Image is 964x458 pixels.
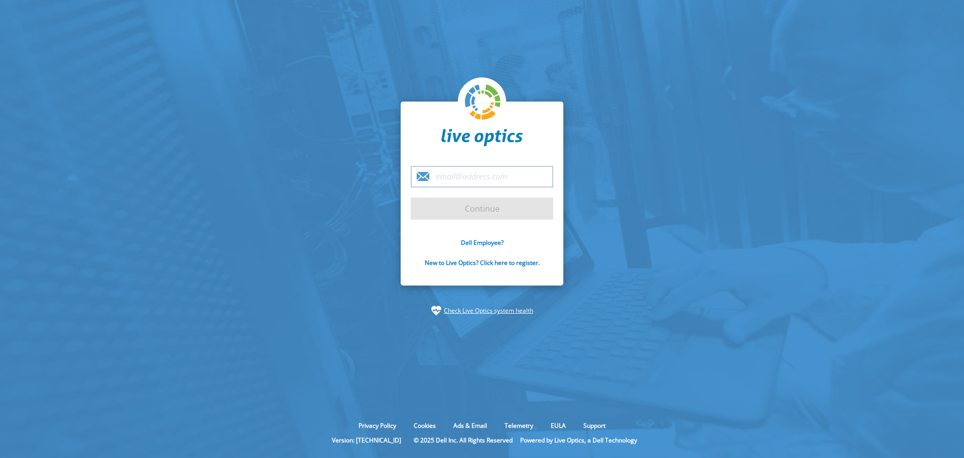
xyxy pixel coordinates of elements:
a: EULA [543,421,573,430]
a: New to Live Optics? Click here to register. [425,258,540,267]
a: Ads & Email [446,421,495,430]
img: liveoptics-logo.svg [465,84,501,121]
li: © 2025 Dell Inc. All Rights Reserved [409,436,518,444]
a: Check Live Optics system health [444,306,533,316]
a: Cookies [406,421,443,430]
a: Privacy Policy [351,421,404,430]
img: status-check-icon.svg [431,306,441,316]
li: Powered by Live Optics, a Dell Technology [520,436,637,444]
li: Version: [TECHNICAL_ID] [327,436,406,444]
a: Support [576,421,613,430]
input: email@address.com [411,166,553,188]
a: Dell Employee? [461,238,504,247]
img: liveoptics-word.svg [441,129,523,147]
a: Telemetry [497,421,541,430]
